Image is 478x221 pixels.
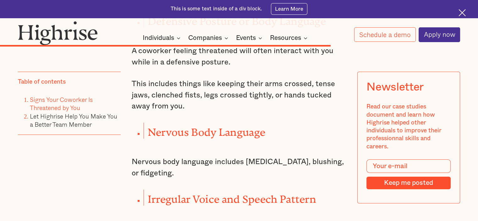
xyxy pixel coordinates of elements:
[367,103,451,151] div: Read our case studies document and learn how Highrise helped other individuals to improve their p...
[188,34,230,42] div: Companies
[236,34,264,42] div: Events
[188,34,222,42] div: Companies
[132,79,346,112] p: This includes things like keeping their arms crossed, tense jaws, clenched fists, legs crossed ti...
[143,34,174,42] div: Individuals
[271,3,308,14] a: Learn More
[148,126,265,133] strong: Nervous Body Language
[171,5,262,13] div: This is some text inside of a div block.
[367,160,451,190] form: Modal Form
[270,34,309,42] div: Resources
[143,34,182,42] div: Individuals
[419,27,460,42] a: Apply now
[18,21,98,45] img: Highrise logo
[270,34,301,42] div: Resources
[367,160,451,173] input: Your e-mail
[459,9,466,16] img: Cross icon
[367,177,451,189] input: Keep me posted
[18,78,66,86] div: Table of contents
[354,27,416,42] a: Schedule a demo
[132,157,346,179] p: Nervous body language includes [MEDICAL_DATA], blushing, or fidgeting.
[367,81,424,94] div: Newsletter
[30,112,117,129] a: Let Highrise Help You Make You a Better Team Member
[236,34,256,42] div: Events
[132,46,346,68] p: A coworker feeling threatened will often interact with you while in a defensive posture.
[148,193,316,200] strong: Irregular Voice and Speech Pattern
[30,95,93,112] a: Signs Your Coworker Is Threatened by You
